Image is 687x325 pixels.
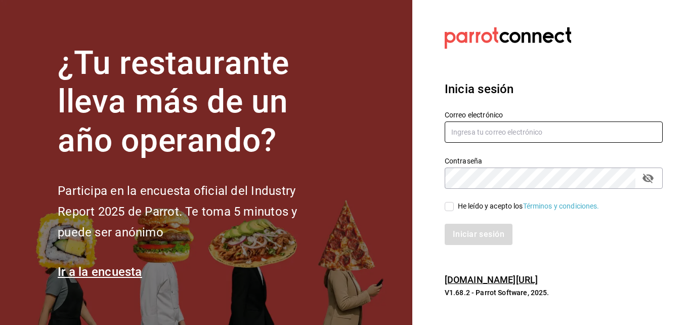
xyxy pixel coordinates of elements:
[58,181,331,242] h2: Participa en la encuesta oficial del Industry Report 2025 de Parrot. Te toma 5 minutos y puede se...
[445,111,663,118] label: Correo electrónico
[523,202,599,210] a: Términos y condiciones.
[639,170,657,187] button: passwordField
[445,80,663,98] h3: Inicia sesión
[445,288,663,298] p: V1.68.2 - Parrot Software, 2025.
[445,157,663,164] label: Contraseña
[445,274,538,285] a: [DOMAIN_NAME][URL]
[458,201,599,212] div: He leído y acepto los
[58,44,331,160] h1: ¿Tu restaurante lleva más de un año operando?
[445,121,663,143] input: Ingresa tu correo electrónico
[58,265,142,279] a: Ir a la encuesta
